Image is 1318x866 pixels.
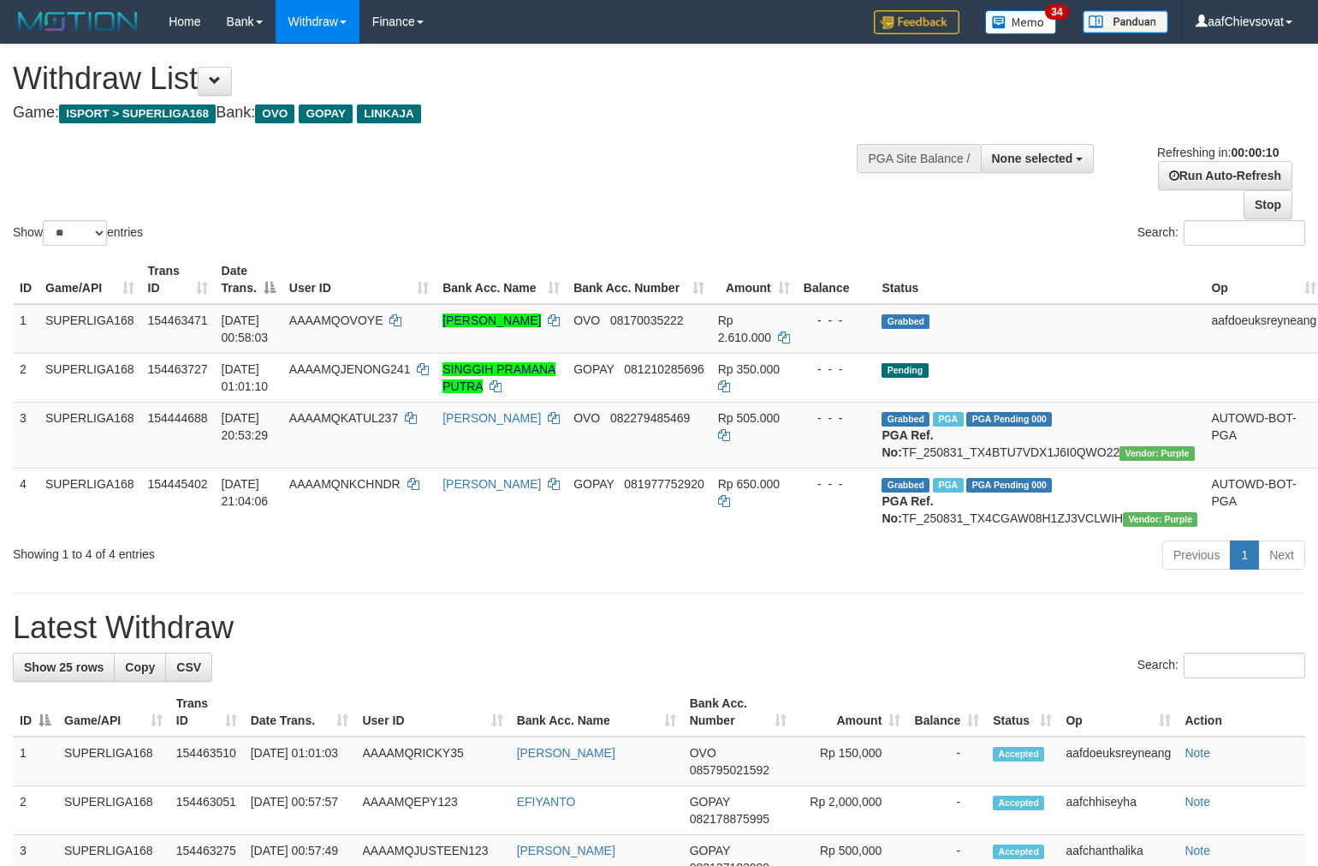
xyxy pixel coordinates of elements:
[141,255,215,304] th: Trans ID: activate to sort column ascending
[222,314,269,344] span: [DATE] 00:58:03
[13,688,57,737] th: ID: activate to sort column descending
[13,468,39,534] td: 4
[793,737,907,786] td: Rp 150,000
[573,314,600,327] span: OVO
[711,255,797,304] th: Amount: activate to sort column ascending
[1123,512,1197,527] span: Vendor URL: https://trx4.1velocity.biz
[1059,688,1178,737] th: Op: activate to sort column ascending
[875,402,1204,468] td: TF_250831_TX4BTU7VDX1J6I0QWO22
[289,411,398,425] span: AAAAMQKATUL237
[222,477,269,508] span: [DATE] 21:04:06
[13,653,115,682] a: Show 25 rows
[1184,220,1305,246] input: Search:
[289,477,401,491] span: AAAAMQNKCHNDR
[244,688,356,737] th: Date Trans.: activate to sort column ascending
[718,411,780,425] span: Rp 505.000
[882,314,929,329] span: Grabbed
[442,411,541,425] a: [PERSON_NAME]
[244,786,356,835] td: [DATE] 00:57:57
[718,477,780,491] span: Rp 650.000
[567,255,711,304] th: Bank Acc. Number: activate to sort column ascending
[875,468,1204,534] td: TF_250831_TX4CGAW08H1ZJ3VCLWIH
[573,477,614,491] span: GOPAY
[1059,737,1178,786] td: aafdoeuksreyneang
[690,844,730,857] span: GOPAY
[355,737,509,786] td: AAAAMQRICKY35
[13,105,862,122] h4: Game: Bank:
[933,412,963,427] span: Marked by aafsoycanthlai
[1244,190,1292,219] a: Stop
[355,786,509,835] td: AAAAMQEPY123
[289,362,411,376] span: AAAAMQJENONG241
[436,255,567,304] th: Bank Acc. Name: activate to sort column ascending
[39,353,141,402] td: SUPERLIGA168
[624,362,704,376] span: Copy 081210285696 to clipboard
[169,786,244,835] td: 154463051
[1258,541,1305,570] a: Next
[57,688,169,737] th: Game/API: activate to sort column ascending
[43,220,107,246] select: Showentries
[255,105,294,123] span: OVO
[993,845,1044,859] span: Accepted
[510,688,683,737] th: Bank Acc. Name: activate to sort column ascending
[1231,146,1279,159] strong: 00:00:10
[573,362,614,376] span: GOPAY
[114,653,166,682] a: Copy
[1157,146,1279,159] span: Refreshing in:
[39,402,141,468] td: SUPERLIGA168
[804,475,869,493] div: - - -
[690,795,730,809] span: GOPAY
[882,478,929,493] span: Grabbed
[1083,10,1168,33] img: panduan.png
[882,494,933,525] b: PGA Ref. No:
[690,746,716,760] span: OVO
[907,688,986,737] th: Balance: activate to sort column ascending
[933,478,963,493] span: Marked by aafchhiseyha
[804,409,869,427] div: - - -
[148,314,208,327] span: 154463471
[148,411,208,425] span: 154444688
[804,361,869,378] div: - - -
[1178,688,1305,737] th: Action
[244,737,356,786] td: [DATE] 01:01:03
[966,478,1052,493] span: PGA Pending
[624,477,704,491] span: Copy 081977752920 to clipboard
[683,688,794,737] th: Bank Acc. Number: activate to sort column ascending
[357,105,421,123] span: LINKAJA
[573,411,600,425] span: OVO
[690,812,769,826] span: Copy 082178875995 to clipboard
[610,411,690,425] span: Copy 082279485469 to clipboard
[176,660,201,674] span: CSV
[966,412,1052,427] span: PGA Pending
[282,255,436,304] th: User ID: activate to sort column ascending
[299,105,353,123] span: GOPAY
[985,10,1057,34] img: Button%20Memo.svg
[1158,161,1292,190] a: Run Auto-Refresh
[355,688,509,737] th: User ID: activate to sort column ascending
[993,796,1044,810] span: Accepted
[57,786,169,835] td: SUPERLIGA168
[907,786,986,835] td: -
[39,255,141,304] th: Game/API: activate to sort column ascending
[1059,786,1178,835] td: aafchhiseyha
[1184,653,1305,678] input: Search:
[13,62,862,96] h1: Withdraw List
[442,362,555,393] a: SINGGIH PRAMANA PUTRA
[13,220,143,246] label: Show entries
[992,152,1073,165] span: None selected
[442,314,541,327] a: [PERSON_NAME]
[13,353,39,402] td: 2
[610,314,684,327] span: Copy 08170035222 to clipboard
[222,362,269,393] span: [DATE] 01:01:10
[169,737,244,786] td: 154463510
[517,844,615,857] a: [PERSON_NAME]
[169,688,244,737] th: Trans ID: activate to sort column ascending
[804,312,869,329] div: - - -
[39,468,141,534] td: SUPERLIGA168
[13,304,39,354] td: 1
[59,105,216,123] span: ISPORT > SUPERLIGA168
[517,795,576,809] a: EFIYANTO
[13,255,39,304] th: ID
[882,412,929,427] span: Grabbed
[215,255,282,304] th: Date Trans.: activate to sort column descending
